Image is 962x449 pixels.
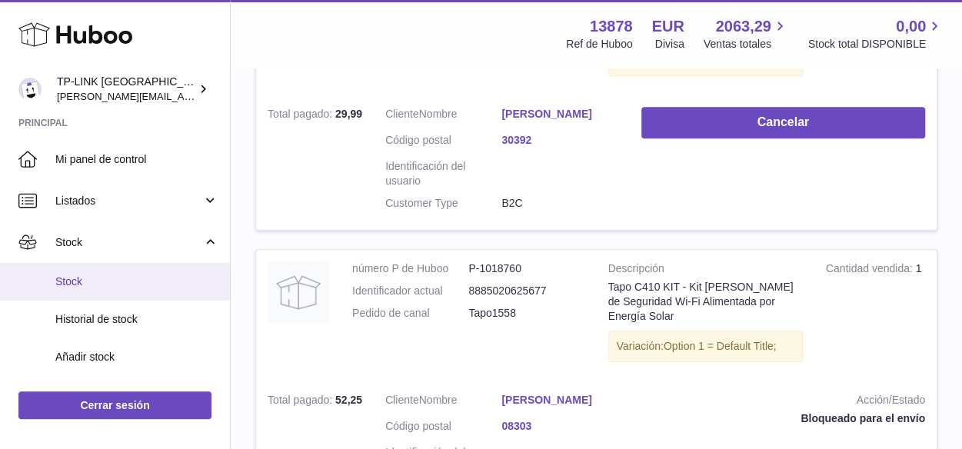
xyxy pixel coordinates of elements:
[501,419,617,434] a: 08303
[18,391,211,419] a: Cerrar sesión
[501,133,617,148] a: 30392
[664,340,777,352] span: Option 1 = Default Title;
[352,284,468,298] dt: Identificador actual
[57,90,308,102] span: [PERSON_NAME][EMAIL_ADDRESS][DOMAIN_NAME]
[18,78,42,101] img: celia.yan@tp-link.com
[335,394,362,406] span: 52,25
[468,306,584,321] dd: Tapo1558
[385,107,501,125] dt: Nombre
[385,159,501,188] dt: Identificación del usuario
[55,152,218,167] span: Mi panel de control
[896,16,926,37] span: 0,00
[385,394,419,406] span: Cliente
[501,196,617,211] dd: B2C
[268,108,335,124] strong: Total pagado
[655,37,684,52] div: Divisa
[57,75,195,104] div: TP-LINK [GEOGRAPHIC_DATA], SOCIEDAD LIMITADA
[55,350,218,364] span: Añadir stock
[641,411,925,426] div: Bloqueado para el envío
[55,235,202,250] span: Stock
[501,107,617,121] a: [PERSON_NAME]
[814,250,937,381] td: 1
[826,262,916,278] strong: Cantidad vendida
[55,194,202,208] span: Listados
[268,394,335,410] strong: Total pagado
[385,196,501,211] dt: Customer Type
[652,16,684,37] strong: EUR
[808,37,944,52] span: Stock total DISPONIBLE
[590,16,633,37] strong: 13878
[608,261,803,280] strong: Descripción
[55,312,218,327] span: Historial de stock
[468,261,584,276] dd: P-1018760
[385,133,501,151] dt: Código postal
[335,108,362,120] span: 29,99
[385,108,419,120] span: Cliente
[808,16,944,52] a: 0,00 Stock total DISPONIBLE
[385,393,501,411] dt: Nombre
[704,16,789,52] a: 2063,29 Ventas totales
[55,274,218,289] span: Stock
[55,387,218,402] span: Historial de entregas
[704,37,789,52] span: Ventas totales
[641,107,925,138] button: Cancelar
[468,284,584,298] dd: 8885020625677
[385,419,501,437] dt: Código postal
[268,261,329,323] img: no-photo.jpg
[715,16,771,37] span: 2063,29
[352,261,468,276] dt: número P de Huboo
[608,331,803,362] div: Variación:
[501,393,617,407] a: [PERSON_NAME]
[641,393,925,411] strong: Acción/Estado
[352,306,468,321] dt: Pedido de canal
[566,37,632,52] div: Ref de Huboo
[608,280,803,324] div: Tapo C410 KIT - Kit [PERSON_NAME] de Seguridad Wi-Fi Alimentada por Energía Solar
